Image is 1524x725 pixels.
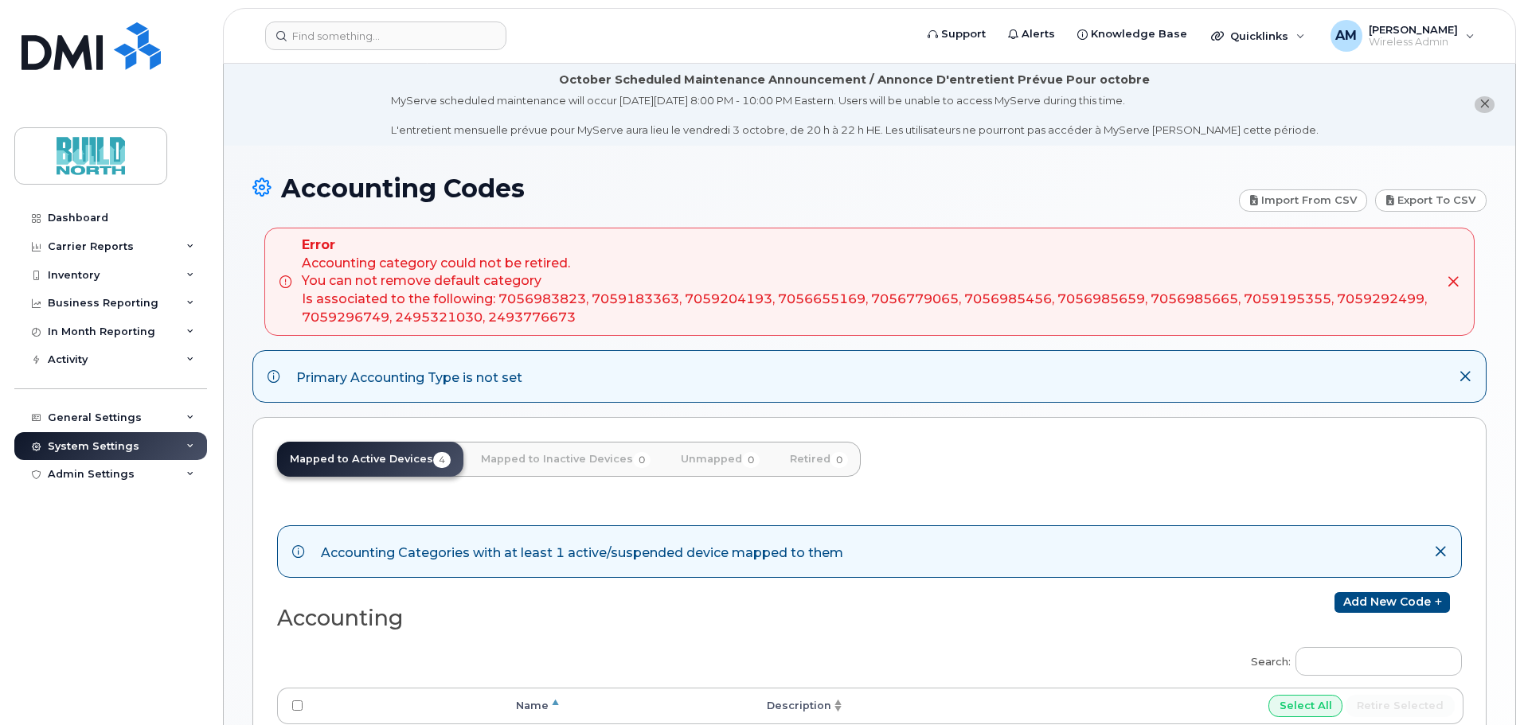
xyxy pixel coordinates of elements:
[302,236,1434,327] div: Accounting category could not be retired. You can not remove default category Is associated to th...
[1475,96,1495,113] button: close notification
[633,452,651,468] span: 0
[302,236,1434,255] strong: Error
[563,688,846,724] th: Description: activate to sort column ascending
[252,174,1231,202] h1: Accounting Codes
[391,93,1319,138] div: MyServe scheduled maintenance will occur [DATE][DATE] 8:00 PM - 10:00 PM Eastern. Users will be u...
[1239,189,1368,212] a: Import from CSV
[1334,592,1450,613] a: Add new code
[742,452,760,468] span: 0
[830,452,848,468] span: 0
[1295,647,1462,676] input: Search:
[317,688,563,724] th: Name: activate to sort column descending
[668,442,772,477] a: Unmapped
[468,442,663,477] a: Mapped to Inactive Devices
[1375,189,1487,212] a: Export to CSV
[777,442,861,477] a: Retired
[1268,695,1343,717] input: Select All
[277,606,857,630] h2: Accounting
[559,72,1150,88] div: October Scheduled Maintenance Announcement / Annonce D'entretient Prévue Pour octobre
[433,452,451,468] span: 4
[296,365,522,388] div: Primary Accounting Type is not set
[277,442,463,477] a: Mapped to Active Devices
[321,540,843,563] div: Accounting Categories with at least 1 active/suspended device mapped to them
[1241,637,1462,681] label: Search:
